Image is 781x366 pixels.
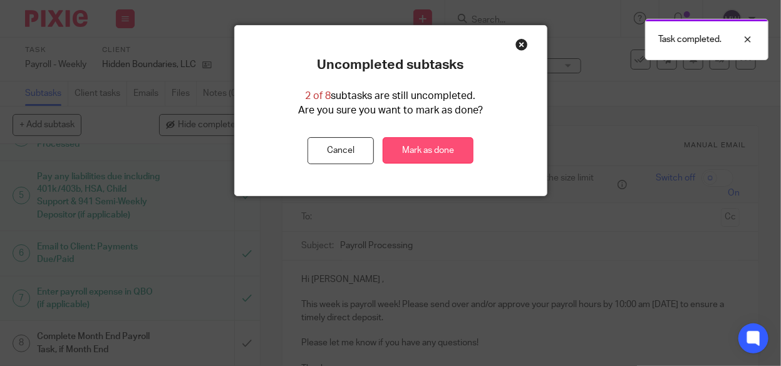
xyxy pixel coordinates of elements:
[306,89,476,103] p: subtasks are still uncompleted.
[298,103,483,118] p: Are you sure you want to mark as done?
[306,91,331,101] span: 2 of 8
[658,33,722,46] p: Task completed.
[308,137,374,164] button: Cancel
[318,57,464,73] p: Uncompleted subtasks
[383,137,473,164] a: Mark as done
